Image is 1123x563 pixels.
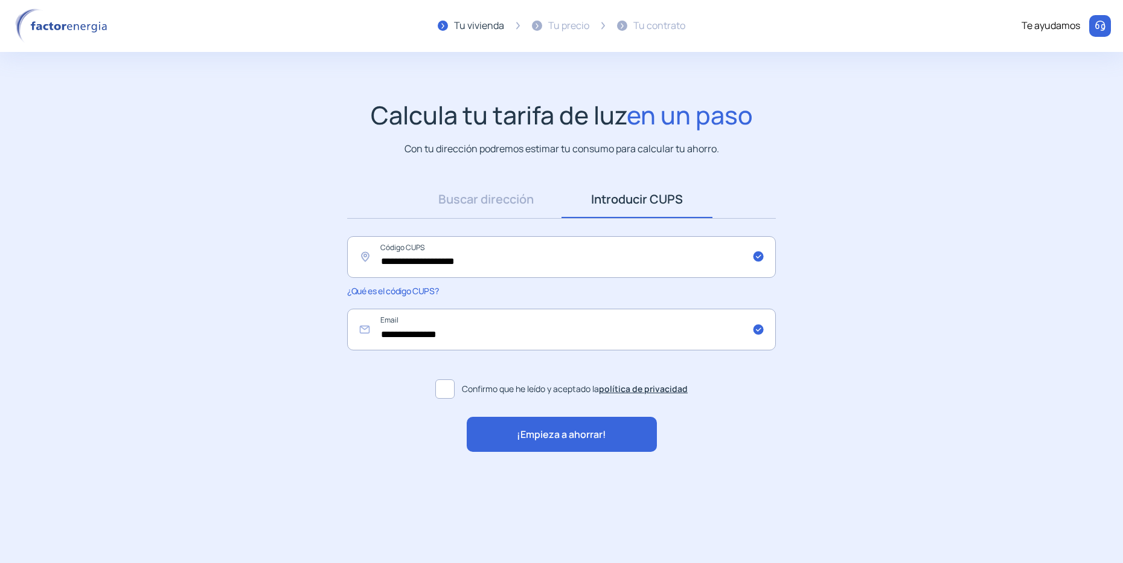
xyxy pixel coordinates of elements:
p: Con tu dirección podremos estimar tu consumo para calcular tu ahorro. [405,141,719,156]
a: Introducir CUPS [561,181,712,218]
img: logo factor [12,8,115,43]
a: política de privacidad [599,383,688,394]
span: ¿Qué es el código CUPS? [347,285,438,297]
span: ¡Empieza a ahorrar! [517,427,606,443]
img: llamar [1094,20,1106,32]
span: Confirmo que he leído y aceptado la [462,382,688,396]
div: Tu contrato [633,18,685,34]
h1: Calcula tu tarifa de luz [371,100,753,130]
div: Tu precio [548,18,589,34]
div: Tu vivienda [454,18,504,34]
div: Te ayudamos [1022,18,1080,34]
span: en un paso [627,98,753,132]
a: Buscar dirección [411,181,561,218]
